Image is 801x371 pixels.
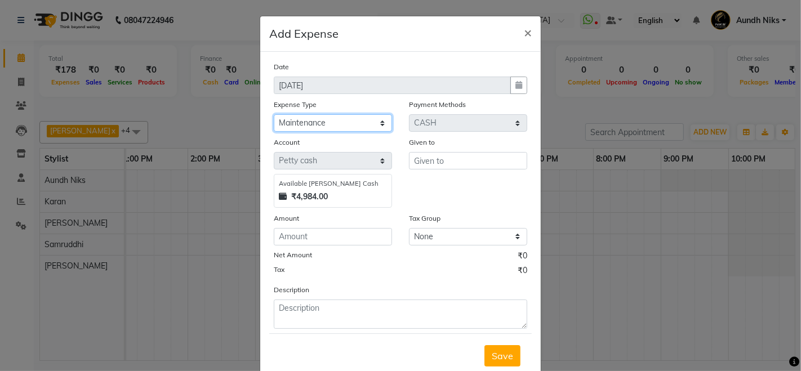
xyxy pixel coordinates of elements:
[274,285,309,295] label: Description
[409,213,440,224] label: Tax Group
[484,345,520,366] button: Save
[518,265,527,279] span: ₹0
[518,250,527,265] span: ₹0
[515,16,541,48] button: Close
[274,228,392,245] input: Amount
[279,179,387,189] div: Available [PERSON_NAME] Cash
[269,25,339,42] h5: Add Expense
[291,191,328,203] strong: ₹4,984.00
[274,213,299,224] label: Amount
[409,137,435,147] label: Given to
[274,137,300,147] label: Account
[274,250,312,260] label: Net Amount
[492,350,513,361] span: Save
[409,152,527,169] input: Given to
[524,24,532,41] span: ×
[274,62,289,72] label: Date
[409,100,466,110] label: Payment Methods
[274,265,284,275] label: Tax
[274,100,317,110] label: Expense Type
